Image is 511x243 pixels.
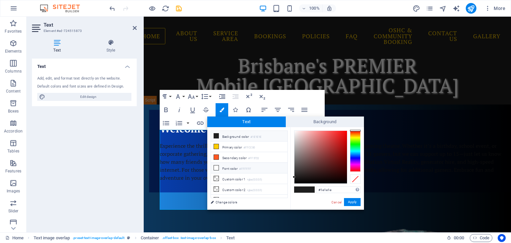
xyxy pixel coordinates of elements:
[162,5,169,12] i: Reload page
[73,234,124,242] span: . preset-text-image-overlap-default
[458,235,459,240] span: :
[304,187,314,192] span: #1e1e1e
[211,163,287,173] li: Font color
[226,234,235,242] span: Click to select. Double-click to edit
[482,3,508,14] button: More
[229,103,242,117] button: Icons
[47,93,129,101] span: Edit design
[37,93,131,101] button: Edit design
[207,198,284,206] a: Change colors
[248,156,259,161] small: #FF5722
[251,135,261,139] small: #1E1E1E
[7,188,20,194] p: Images
[229,90,242,103] button: Decrease Indent
[211,173,287,184] li: Custom color 1
[141,234,159,242] span: Click to select. Double-click to edit
[44,22,137,28] h2: Text
[247,188,262,193] small: rgba(0,0,0,0)
[298,103,311,117] button: Align Justify
[216,103,228,117] button: Colors
[452,4,460,12] button: text_generator
[447,234,464,242] h6: Session time
[8,208,19,214] p: Slider
[466,3,476,14] button: publish
[34,234,70,242] span: Click to select. Double-click to edit
[7,148,19,154] p: Tables
[326,5,332,11] i: On resize automatically adjust zoom level to fit chosen device.
[285,103,297,117] button: Align Right
[173,103,186,117] button: Italic (Ctrl+I)
[413,4,421,12] button: design
[186,90,199,103] button: Font Size
[350,174,361,184] div: Clear Color Selection
[484,5,505,12] span: More
[5,168,21,174] p: Features
[108,5,116,12] i: Undo: Change text (Ctrl+Z)
[16,125,362,165] p: Experience the thrill of gaming without leaving your space with Brisbane's top mobile gaming thea...
[211,141,287,152] li: Primary color
[5,29,22,34] p: Favorites
[6,89,21,94] p: Content
[173,117,185,130] button: Ordered List
[286,117,364,127] span: Background
[331,200,342,205] a: Cancel
[37,76,131,82] div: Add, edit, and format text directly on the website.
[470,234,492,242] button: Code
[8,109,19,114] p: Boxes
[498,234,506,242] button: Usercentrics
[211,152,287,163] li: Secondary color
[309,4,320,12] h6: 100%
[207,117,286,127] span: Text
[299,4,323,12] button: 100%
[175,4,183,12] button: save
[247,177,262,182] small: rgba(0,0,0,0)
[211,131,287,141] li: Background color
[173,90,186,103] button: Font Family
[194,117,207,130] button: Insert Link
[5,234,24,242] a: Click to cancel selection. Double-click to open Pages
[211,184,287,195] li: Custom color 2
[32,59,137,71] h4: Text
[454,234,464,242] span: 00 00
[5,69,22,74] p: Columns
[216,90,229,103] button: Increase Indent
[5,49,22,54] p: Elements
[242,103,255,117] button: Special Characters
[473,234,489,242] span: Code
[239,167,251,171] small: #FFFFFF
[200,103,212,117] button: Strikethrough
[271,103,284,117] button: Align Center
[108,4,116,12] button: undo
[185,117,191,130] button: Ordered List
[294,187,304,192] span: #1e1e1e
[4,128,23,134] p: Accordion
[160,90,172,103] button: Paragraph Format
[38,4,88,12] img: Editor Logo
[34,234,235,242] nav: breadcrumb
[32,39,85,53] h4: Text
[161,4,169,12] button: reload
[85,39,137,53] h4: Style
[243,90,255,103] button: Superscript
[256,90,268,103] button: Subscript
[211,195,287,205] li: Custom color 3
[44,28,123,34] h3: Element #ed-724515873
[186,103,199,117] button: Underline (Ctrl+U)
[175,5,183,12] i: Save (Ctrl+S)
[148,4,156,12] button: Click here to leave preview mode and continue editing
[258,103,271,117] button: Align Left
[162,234,216,242] span: . offset-box .text-image-overlap-box
[200,90,212,103] button: Line Height
[244,145,255,150] small: #FFCC00
[413,5,420,12] i: Design (Ctrl+Alt+Y)
[439,4,447,12] button: navigator
[127,236,130,240] i: This element is a customizable preset
[37,84,131,90] div: Default colors and font sizes are defined in Design.
[160,117,172,130] button: Unordered List
[452,5,460,12] i: AI Writer
[426,4,434,12] button: pages
[160,103,172,117] button: Bold (Ctrl+B)
[344,198,361,206] button: Apply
